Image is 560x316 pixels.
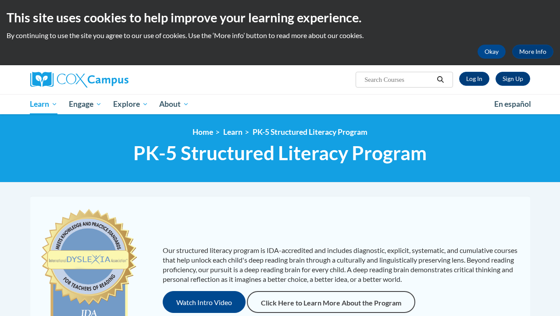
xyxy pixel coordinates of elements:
a: Engage [63,94,107,114]
span: PK-5 Structured Literacy Program [133,141,427,165]
a: En español [489,95,537,113]
span: En español [494,99,531,109]
a: Log In [459,72,489,86]
p: By continuing to use the site you agree to our use of cookies. Use the ‘More info’ button to read... [7,31,553,40]
h2: This site uses cookies to help improve your learning experience. [7,9,553,26]
span: About [159,99,189,109]
img: Cox Campus [30,72,128,88]
a: Home [193,127,213,137]
div: Main menu [24,94,537,114]
a: About [153,94,195,114]
button: Search [434,74,447,85]
span: Learn [30,99,57,109]
a: Learn [25,94,64,114]
input: Search Courses [364,74,434,85]
span: Explore [113,99,148,109]
button: Watch Intro Video [163,291,246,313]
a: Register [496,72,530,86]
a: PK-5 Structured Literacy Program [253,127,367,137]
button: Okay [478,45,506,59]
a: Cox Campus [30,72,188,88]
a: Click Here to Learn More About the Program [247,291,415,313]
a: Learn [223,127,243,137]
span: Engage [69,99,102,109]
p: Our structured literacy program is IDA-accredited and includes diagnostic, explicit, systematic, ... [163,246,521,284]
a: Explore [107,94,154,114]
a: More Info [512,45,553,59]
